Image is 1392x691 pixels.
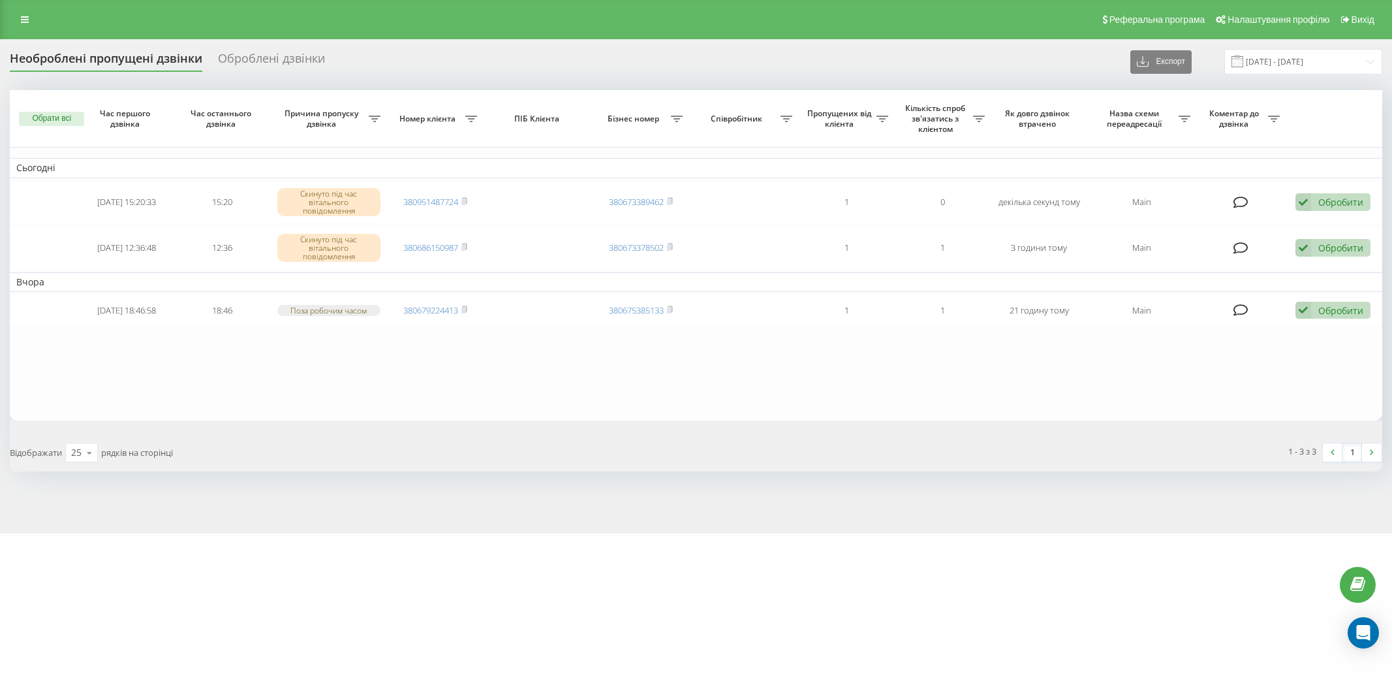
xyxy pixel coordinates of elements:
td: 15:20 [174,181,270,224]
td: Main [1087,227,1197,270]
td: [DATE] 18:46:58 [78,295,174,327]
div: Скинуто під час вітального повідомлення [277,234,380,263]
span: Співробітник [696,114,781,124]
span: Час першого дзвінка [89,108,164,129]
a: 380675385133 [609,304,664,316]
td: Main [1087,295,1197,327]
td: 1 [895,227,991,270]
td: 1 [799,227,895,270]
td: 1 [895,295,991,327]
div: 1 - 3 з 3 [1288,445,1316,458]
span: ПІБ Клієнта [495,114,581,124]
span: Пропущених від клієнта [805,108,876,129]
span: Причина пропуску дзвінка [277,108,369,129]
span: Час останнього дзвінка [185,108,260,129]
div: Обробити [1318,242,1363,254]
td: 18:46 [174,295,270,327]
span: Кількість спроб зв'язатись з клієнтом [901,103,972,134]
div: Необроблені пропущені дзвінки [10,52,202,72]
div: Поза робочим часом [277,305,380,316]
td: [DATE] 15:20:33 [78,181,174,224]
td: 1 [799,181,895,224]
div: Open Intercom Messenger [1348,617,1379,649]
td: 12:36 [174,227,270,270]
span: Вихід [1352,14,1374,25]
div: Обробити [1318,196,1363,208]
span: Коментар до дзвінка [1203,108,1268,129]
td: Main [1087,181,1197,224]
td: декілька секунд тому [991,181,1087,224]
span: Відображати [10,447,62,458]
button: Обрати всі [19,112,84,126]
span: Налаштування профілю [1228,14,1329,25]
a: 380951487724 [403,196,458,208]
a: 1 [1342,443,1362,462]
td: Сьогодні [10,158,1382,178]
a: 380673378502 [609,242,664,253]
div: 25 [71,446,82,459]
span: рядків на сторінці [101,447,173,458]
div: Обробити [1318,304,1363,317]
td: 0 [895,181,991,224]
a: 380686150987 [403,242,458,253]
td: 3 години тому [991,227,1087,270]
span: Номер клієнта [394,114,465,124]
td: 1 [799,295,895,327]
span: Як довго дзвінок втрачено [1002,108,1076,129]
span: Реферальна програма [1109,14,1205,25]
span: Назва схеми переадресації [1094,108,1179,129]
div: Оброблені дзвінки [218,52,325,72]
td: [DATE] 12:36:48 [78,227,174,270]
td: 21 годину тому [991,295,1087,327]
a: 380679224413 [403,304,458,316]
td: Вчора [10,272,1382,292]
a: 380673389462 [609,196,664,208]
span: Бізнес номер [600,114,671,124]
div: Скинуто під час вітального повідомлення [277,188,380,217]
button: Експорт [1130,50,1192,74]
